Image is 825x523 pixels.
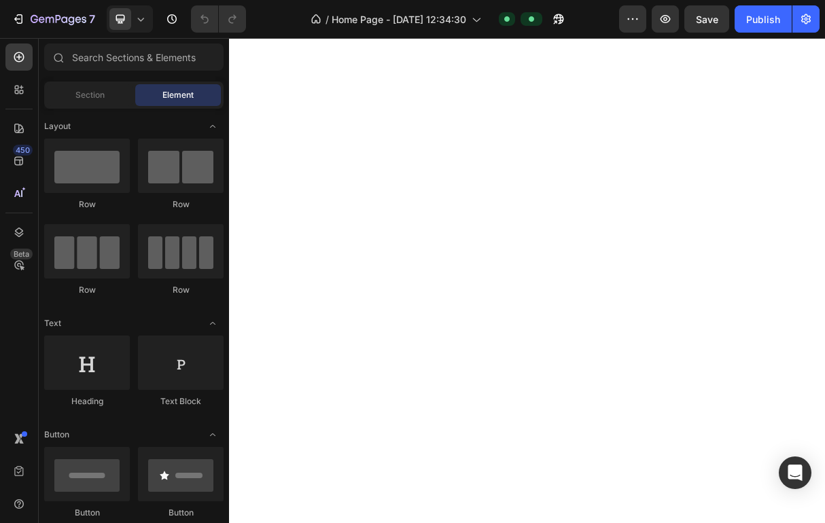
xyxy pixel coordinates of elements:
span: Text [44,317,61,329]
div: 450 [13,145,33,156]
span: Element [162,89,194,101]
span: Button [44,429,69,441]
div: Button [44,507,130,519]
input: Search Sections & Elements [44,43,224,71]
span: Home Page - [DATE] 12:34:30 [332,12,466,26]
span: Toggle open [202,424,224,446]
button: Save [684,5,729,33]
iframe: Design area [229,38,825,523]
span: Toggle open [202,115,224,137]
span: Layout [44,120,71,132]
div: Button [138,507,224,519]
div: Row [44,284,130,296]
div: Undo/Redo [191,5,246,33]
div: Beta [10,249,33,259]
span: Save [696,14,718,25]
div: Text Block [138,395,224,408]
div: Row [138,198,224,211]
span: / [326,12,329,26]
div: Heading [44,395,130,408]
div: Row [44,198,130,211]
div: Row [138,284,224,296]
div: Publish [746,12,780,26]
p: 7 [89,11,95,27]
span: Section [75,89,105,101]
button: Publish [735,5,792,33]
span: Toggle open [202,312,224,334]
button: 7 [5,5,101,33]
div: Open Intercom Messenger [779,456,811,489]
